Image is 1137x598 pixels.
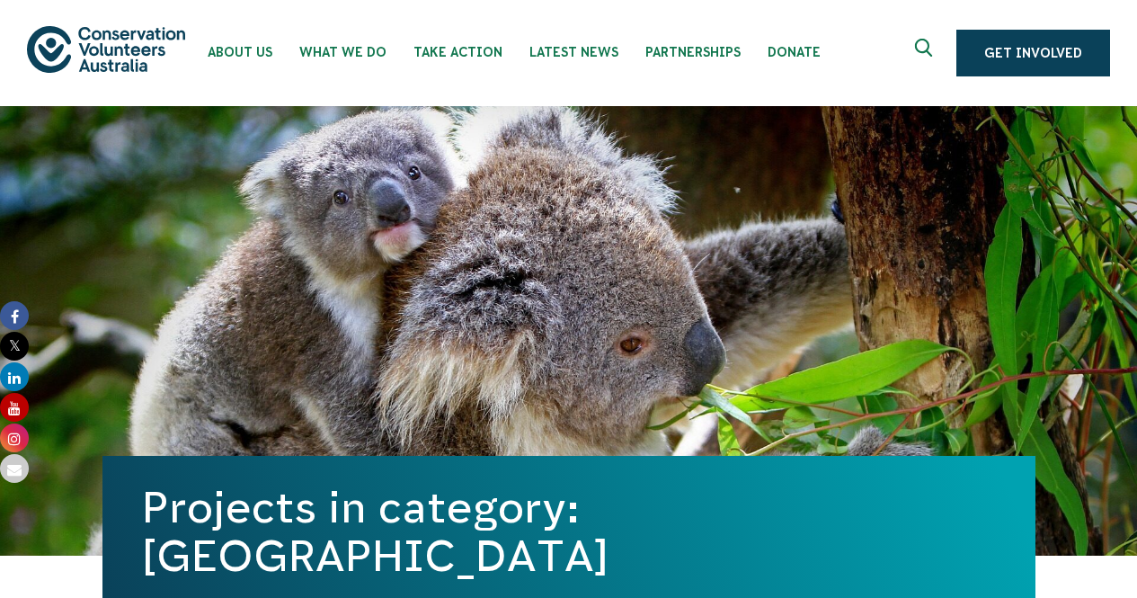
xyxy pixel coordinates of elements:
h1: Projects in category: [GEOGRAPHIC_DATA] [142,483,996,580]
a: Get Involved [956,30,1110,76]
span: Expand search box [915,39,937,67]
img: logo.svg [27,26,185,72]
span: What We Do [299,45,386,59]
span: Partnerships [645,45,741,59]
span: Take Action [413,45,502,59]
button: Expand search box Close search box [904,31,947,75]
span: Donate [768,45,821,59]
span: Latest News [529,45,618,59]
span: About Us [208,45,272,59]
